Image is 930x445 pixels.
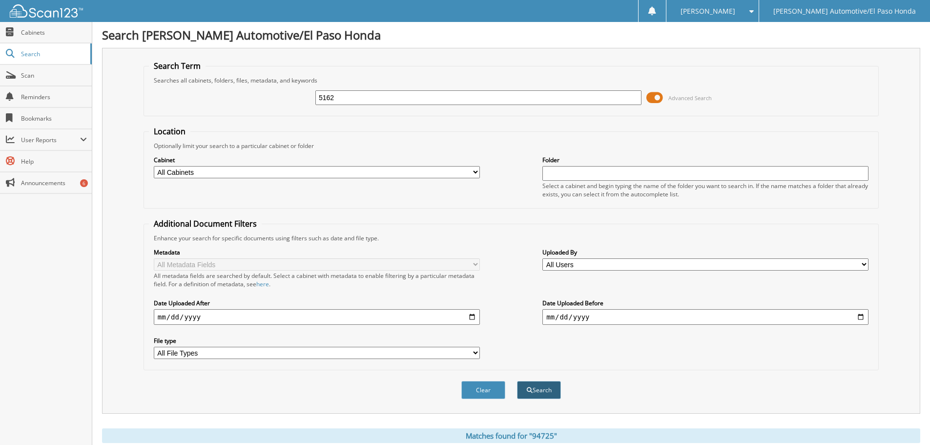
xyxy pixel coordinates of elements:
[773,8,916,14] span: [PERSON_NAME] Automotive/El Paso Honda
[154,309,480,325] input: start
[542,299,868,307] label: Date Uploaded Before
[102,428,920,443] div: Matches found for "94725"
[149,234,873,242] div: Enhance your search for specific documents using filters such as date and file type.
[21,114,87,123] span: Bookmarks
[461,381,505,399] button: Clear
[681,8,735,14] span: [PERSON_NAME]
[149,76,873,85] div: Searches all cabinets, folders, files, metadata, and keywords
[542,182,868,198] div: Select a cabinet and begin typing the name of the folder you want to search in. If the name match...
[154,248,480,256] label: Metadata
[154,337,480,345] label: File type
[154,272,480,288] div: All metadata fields are searched by default. Select a cabinet with metadata to enable filtering b...
[21,157,87,166] span: Help
[149,142,873,150] div: Optionally limit your search to a particular cabinet or folder
[542,309,868,325] input: end
[668,94,712,102] span: Advanced Search
[21,179,87,187] span: Announcements
[10,4,83,18] img: scan123-logo-white.svg
[21,136,80,144] span: User Reports
[102,27,920,43] h1: Search [PERSON_NAME] Automotive/El Paso Honda
[542,248,868,256] label: Uploaded By
[154,156,480,164] label: Cabinet
[149,126,190,137] legend: Location
[21,93,87,101] span: Reminders
[154,299,480,307] label: Date Uploaded After
[21,71,87,80] span: Scan
[881,398,930,445] iframe: Chat Widget
[21,50,85,58] span: Search
[80,179,88,187] div: 6
[542,156,868,164] label: Folder
[149,61,206,71] legend: Search Term
[517,381,561,399] button: Search
[256,280,269,288] a: here
[21,28,87,37] span: Cabinets
[149,218,262,229] legend: Additional Document Filters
